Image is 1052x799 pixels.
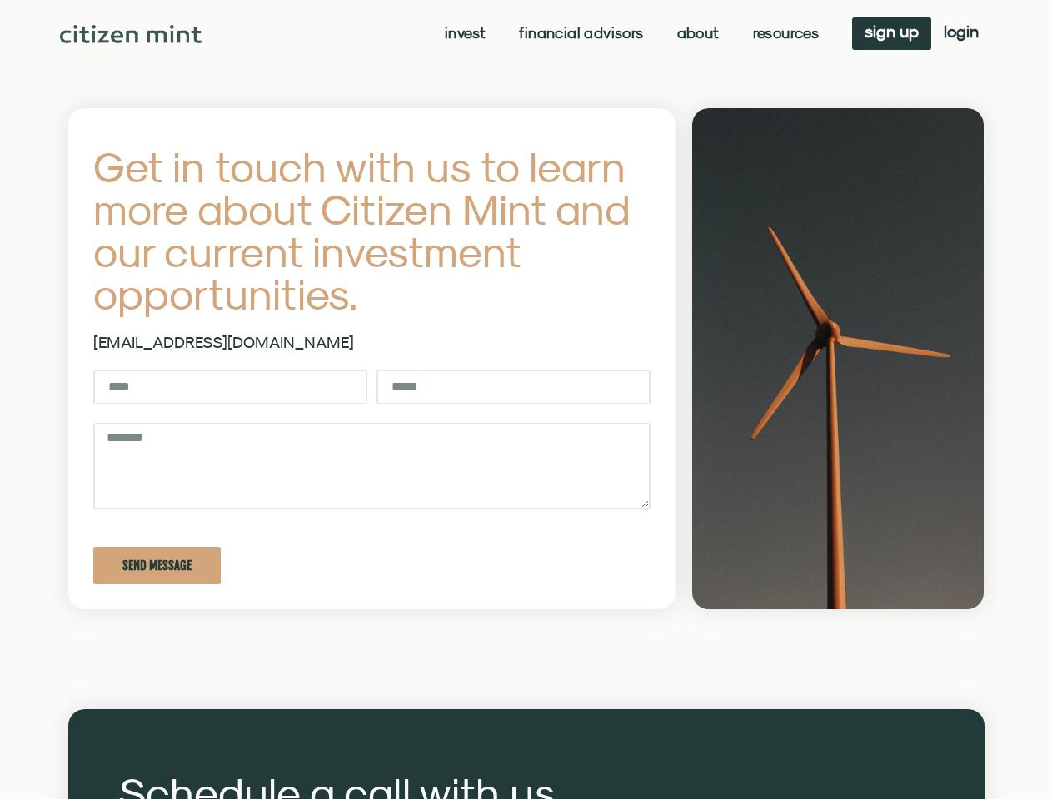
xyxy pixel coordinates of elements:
[445,25,486,42] a: Invest
[931,17,991,50] a: login
[519,25,643,42] a: Financial Advisors
[93,547,221,584] button: Send Message
[677,25,720,42] a: About
[122,559,192,572] span: Send Message
[865,26,919,37] span: sign up
[944,26,979,37] span: login
[753,25,820,42] a: Resources
[93,370,651,603] form: New Form
[60,25,202,43] img: Citizen Mint
[445,25,819,42] nav: Menu
[93,333,354,351] a: [EMAIL_ADDRESS][DOMAIN_NAME]
[93,146,651,315] h4: Get in touch with us to learn more about Citizen Mint and our current investment opportunities.
[852,17,931,50] a: sign up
